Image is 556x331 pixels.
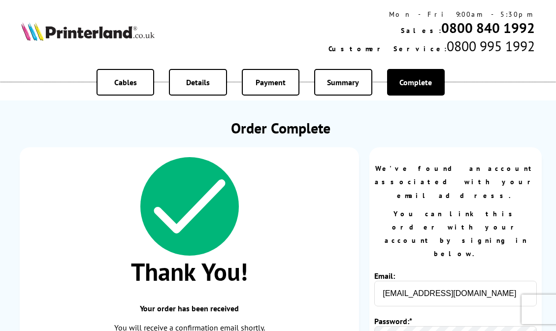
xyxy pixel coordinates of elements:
span: Sales: [401,26,441,35]
span: Summary [327,77,359,87]
img: Printerland Logo [21,22,155,41]
label: Email: [374,271,415,281]
span: Thank You! [30,256,349,288]
span: 0800 995 1992 [447,37,535,55]
div: Mon - Fri 9:00am - 5:30pm [328,10,535,19]
span: Your order has been received [30,303,349,313]
h1: Order Complete [20,118,542,137]
span: Complete [399,77,432,87]
span: Payment [256,77,286,87]
span: Details [186,77,210,87]
a: 0800 840 1992 [441,19,535,37]
p: We've found an account associated with your email address. [374,162,537,202]
span: Customer Service: [328,44,447,53]
p: You can link this order with your account by signing in below. [374,207,537,261]
span: Cables [114,77,137,87]
label: Password:* [374,316,415,326]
